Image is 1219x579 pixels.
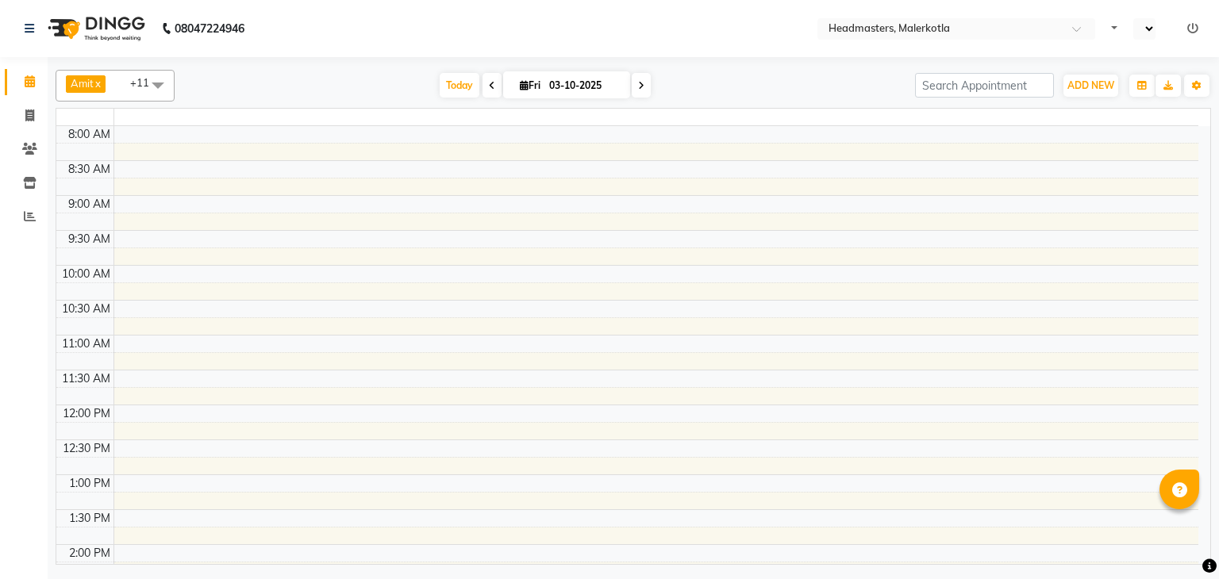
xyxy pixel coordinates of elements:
[65,161,113,178] div: 8:30 AM
[40,6,149,51] img: logo
[59,301,113,317] div: 10:30 AM
[1063,75,1118,97] button: ADD NEW
[65,126,113,143] div: 8:00 AM
[1067,79,1114,91] span: ADD NEW
[71,77,94,90] span: Amit
[915,73,1054,98] input: Search Appointment
[60,440,113,457] div: 12:30 PM
[60,405,113,422] div: 12:00 PM
[544,74,624,98] input: 2025-10-03
[59,336,113,352] div: 11:00 AM
[66,545,113,562] div: 2:00 PM
[94,77,101,90] a: x
[59,266,113,282] div: 10:00 AM
[130,76,161,89] span: +11
[175,6,244,51] b: 08047224946
[66,510,113,527] div: 1:30 PM
[65,196,113,213] div: 9:00 AM
[65,231,113,247] div: 9:30 AM
[440,73,479,98] span: Today
[66,475,113,492] div: 1:00 PM
[516,79,544,91] span: Fri
[59,370,113,387] div: 11:30 AM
